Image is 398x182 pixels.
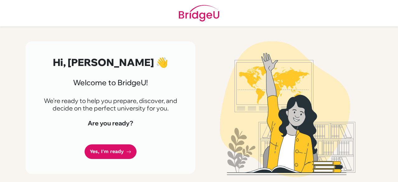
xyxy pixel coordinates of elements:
p: We're ready to help you prepare, discover, and decide on the perfect university for you. [40,97,180,112]
a: Yes, I'm ready [85,144,137,159]
h4: Are you ready? [40,119,180,127]
h2: Hi, [PERSON_NAME] 👋 [40,56,180,68]
h3: Welcome to BridgeU! [40,78,180,87]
